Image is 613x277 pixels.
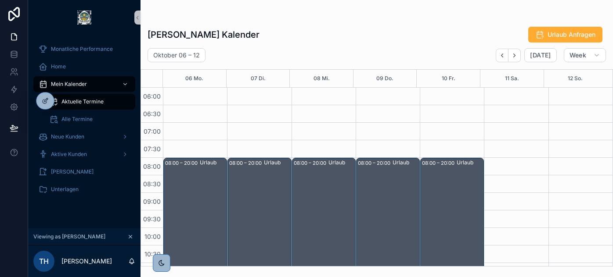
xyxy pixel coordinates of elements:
[33,76,135,92] a: Mein Kalender
[33,129,135,145] a: Neue Kunden
[508,49,521,62] button: Next
[153,51,200,60] h2: Oktober 06 – 12
[141,198,163,205] span: 09:00
[393,159,419,166] div: Urlaub
[328,159,355,166] div: Urlaub
[442,70,455,87] button: 10 Fr.
[33,181,135,197] a: Unterlagen
[51,186,79,193] span: Unterlagen
[141,110,163,117] span: 06:30
[33,164,135,180] a: [PERSON_NAME]
[376,70,393,87] button: 09 Do.
[251,70,266,87] button: 07 Di.
[314,70,330,87] button: 08 Mi.
[148,28,260,41] h1: [PERSON_NAME] Kalender
[229,159,264,167] div: 08:00 – 20:00
[142,250,163,258] span: 10:30
[200,159,226,166] div: Urlaub
[142,233,163,240] span: 10:00
[564,48,606,62] button: Week
[294,159,328,167] div: 08:00 – 20:00
[33,59,135,75] a: Home
[505,70,519,87] button: 11 Sa.
[44,94,135,110] a: Aktuelle Termine
[141,145,163,153] span: 07:30
[141,128,163,135] span: 07:00
[185,70,203,87] button: 06 Mo.
[33,146,135,162] a: Aktive Kunden
[457,159,483,166] div: Urlaub
[530,51,551,59] span: [DATE]
[28,35,141,209] div: scrollable content
[568,70,583,87] button: 12 So.
[51,168,94,175] span: [PERSON_NAME]
[61,116,93,123] span: Alle Termine
[528,27,602,43] button: Urlaub Anfragen
[358,159,393,167] div: 08:00 – 20:00
[422,159,457,167] div: 08:00 – 20:00
[51,81,87,88] span: Mein Kalender
[524,48,556,62] button: [DATE]
[44,111,135,127] a: Alle Termine
[51,133,84,140] span: Neue Kunden
[33,233,105,240] span: Viewing as [PERSON_NAME]
[77,11,91,25] img: App logo
[496,49,508,62] button: Back
[141,163,163,170] span: 08:00
[141,215,163,223] span: 09:30
[570,51,586,59] span: Week
[548,30,595,39] span: Urlaub Anfragen
[165,159,200,167] div: 08:00 – 20:00
[51,63,66,70] span: Home
[61,98,104,105] span: Aktuelle Termine
[51,151,87,158] span: Aktive Kunden
[141,92,163,100] span: 06:00
[141,180,163,188] span: 08:30
[264,159,290,166] div: Urlaub
[33,41,135,57] a: Monatliche Performance
[51,46,113,53] span: Monatliche Performance
[39,256,49,266] span: TH
[61,257,112,266] p: [PERSON_NAME]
